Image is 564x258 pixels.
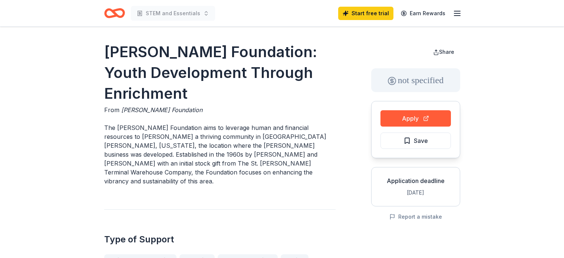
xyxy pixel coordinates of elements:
a: Start free trial [338,7,393,20]
a: Home [104,4,125,22]
h2: Type of Support [104,233,336,245]
span: STEM and Essentials [146,9,200,18]
div: [DATE] [377,188,454,197]
div: From [104,105,336,114]
button: Apply [380,110,451,127]
span: Share [439,49,454,55]
button: Save [380,133,451,149]
span: Save [414,136,428,146]
a: Earn Rewards [396,7,450,20]
p: The [PERSON_NAME] Foundation aims to leverage human and financial resources to [PERSON_NAME] a th... [104,123,336,186]
button: Share [427,45,460,59]
span: [PERSON_NAME] Foundation [121,106,202,114]
button: Report a mistake [389,212,442,221]
div: not specified [371,68,460,92]
button: STEM and Essentials [131,6,215,21]
h1: [PERSON_NAME] Foundation: Youth Development Through Enrichment [104,42,336,104]
div: Application deadline [377,176,454,185]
